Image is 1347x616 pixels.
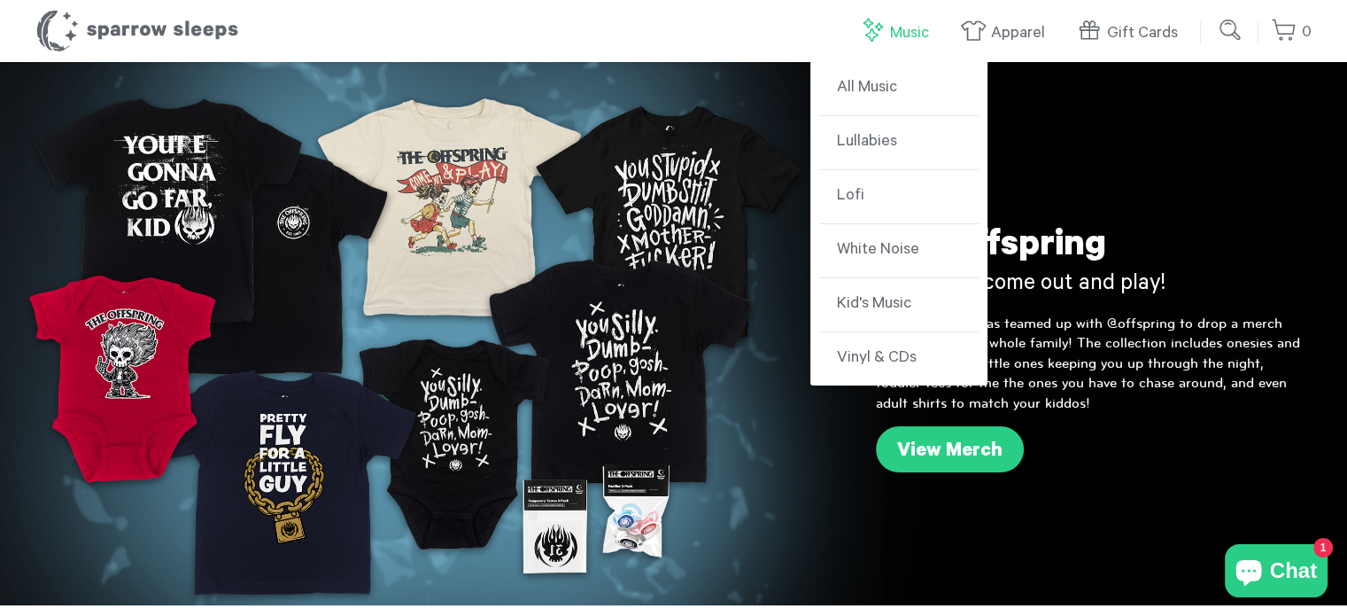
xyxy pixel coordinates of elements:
h6: Available Now [876,195,1312,213]
a: All Music [819,62,979,116]
a: View Merch [876,426,1024,472]
a: Apparel [960,14,1054,52]
a: Lullabies [819,116,979,170]
a: Kid's Music [819,278,979,332]
inbox-online-store-chat: Shopify online store chat [1219,544,1333,602]
a: Music [859,14,938,52]
p: @sparrowsleeps has teamed up with @offspring to drop a merch collection for the whole family! The... [876,314,1312,413]
input: Submit [1213,12,1249,48]
h1: Sparrow Sleeps [35,9,239,53]
h3: It's time to come out and play! [876,270,1312,300]
a: 0 [1271,13,1312,51]
h1: The Offspring [876,226,1312,270]
a: White Noise [819,224,979,278]
a: Gift Cards [1076,14,1187,52]
a: Vinyl & CDs [819,332,979,386]
a: Lofi [819,170,979,224]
